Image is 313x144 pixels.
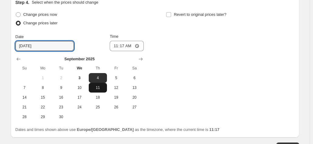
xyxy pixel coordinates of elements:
[18,114,31,119] span: 28
[91,66,105,71] span: Th
[125,83,143,93] button: Saturday September 13 2025
[15,93,34,102] button: Sunday September 14 2025
[23,12,57,17] span: Change prices now
[52,73,70,83] button: Tuesday September 2 2025
[109,76,123,80] span: 5
[52,63,70,73] th: Tuesday
[128,95,141,100] span: 20
[54,95,68,100] span: 16
[15,63,34,73] th: Sunday
[73,85,86,90] span: 10
[36,105,50,110] span: 22
[110,34,118,39] span: Time
[54,114,68,119] span: 30
[15,41,74,51] input: 9/3/2025
[70,102,88,112] button: Wednesday September 24 2025
[15,127,220,132] span: Dates and times shown above use as the timezone, where the current time is
[15,102,34,112] button: Sunday September 21 2025
[73,66,86,71] span: We
[107,102,125,112] button: Friday September 26 2025
[107,63,125,73] th: Friday
[18,85,31,90] span: 7
[174,12,226,17] span: Revert to original prices later?
[18,95,31,100] span: 14
[70,83,88,93] button: Wednesday September 10 2025
[136,55,145,63] button: Show next month, October 2025
[109,105,123,110] span: 26
[91,76,105,80] span: 4
[34,63,52,73] th: Monday
[54,66,68,71] span: Tu
[109,85,123,90] span: 12
[107,73,125,83] button: Friday September 5 2025
[125,73,143,83] button: Saturday September 6 2025
[89,73,107,83] button: Thursday September 4 2025
[73,105,86,110] span: 24
[18,105,31,110] span: 21
[34,102,52,112] button: Monday September 22 2025
[70,93,88,102] button: Wednesday September 17 2025
[125,93,143,102] button: Saturday September 20 2025
[23,21,58,25] span: Change prices later
[70,63,88,73] th: Wednesday
[107,83,125,93] button: Friday September 12 2025
[34,73,52,83] button: Monday September 1 2025
[73,95,86,100] span: 17
[15,112,34,122] button: Sunday September 28 2025
[34,83,52,93] button: Monday September 8 2025
[91,105,105,110] span: 25
[36,85,50,90] span: 8
[109,95,123,100] span: 19
[54,85,68,90] span: 9
[73,76,86,80] span: 3
[36,114,50,119] span: 29
[34,93,52,102] button: Monday September 15 2025
[128,85,141,90] span: 13
[15,83,34,93] button: Sunday September 7 2025
[52,112,70,122] button: Tuesday September 30 2025
[128,105,141,110] span: 27
[91,85,105,90] span: 11
[54,105,68,110] span: 23
[89,102,107,112] button: Thursday September 25 2025
[34,112,52,122] button: Monday September 29 2025
[14,55,23,63] button: Show previous month, August 2025
[128,76,141,80] span: 6
[125,63,143,73] th: Saturday
[36,95,50,100] span: 15
[70,73,88,83] button: Today Wednesday September 3 2025
[110,41,144,51] input: 12:00
[89,83,107,93] button: Thursday September 11 2025
[36,66,50,71] span: Mo
[36,76,50,80] span: 1
[52,93,70,102] button: Tuesday September 16 2025
[209,127,219,132] b: 11:17
[109,66,123,71] span: Fr
[52,102,70,112] button: Tuesday September 23 2025
[77,127,134,132] b: Europe/[GEOGRAPHIC_DATA]
[18,66,31,71] span: Su
[91,95,105,100] span: 18
[89,63,107,73] th: Thursday
[89,93,107,102] button: Thursday September 18 2025
[15,34,24,39] span: Date
[125,102,143,112] button: Saturday September 27 2025
[54,76,68,80] span: 2
[107,93,125,102] button: Friday September 19 2025
[52,83,70,93] button: Tuesday September 9 2025
[128,66,141,71] span: Sa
